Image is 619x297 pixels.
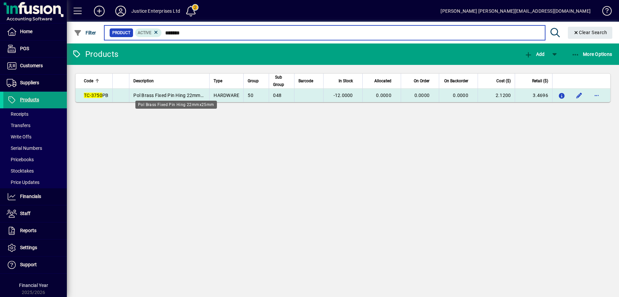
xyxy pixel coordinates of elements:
[3,120,67,131] a: Transfers
[133,93,217,98] span: Pol Brass Fixed Pin Hing 22mmx25mm
[367,77,397,85] div: Allocated
[84,77,93,85] span: Code
[133,77,154,85] span: Description
[414,93,430,98] span: 0.0000
[414,77,429,85] span: On Order
[298,77,319,85] div: Barcode
[523,48,546,60] button: Add
[3,222,67,239] a: Reports
[7,123,30,128] span: Transfers
[572,52,612,57] span: More Options
[3,131,67,142] a: Write Offs
[334,93,353,98] span: -12.0000
[20,245,37,250] span: Settings
[339,77,353,85] span: In Stock
[74,30,96,35] span: Filter
[3,75,67,91] a: Suppliers
[273,74,290,88] div: Sub Group
[3,205,67,222] a: Staff
[20,211,30,216] span: Staff
[135,101,217,109] div: Pol Brass Fixed Pin Hing 22mmx25mm
[570,48,614,60] button: More Options
[515,89,552,102] td: 3.4696
[597,1,611,23] a: Knowledge Base
[273,74,284,88] span: Sub Group
[7,180,39,185] span: Price Updates
[214,77,239,85] div: Type
[138,30,151,35] span: Active
[328,77,359,85] div: In Stock
[7,168,34,174] span: Stocktakes
[3,142,67,154] a: Serial Numbers
[3,188,67,205] a: Financials
[441,6,591,16] div: [PERSON_NAME] [PERSON_NAME][EMAIL_ADDRESS][DOMAIN_NAME]
[20,63,43,68] span: Customers
[84,93,102,98] em: TC-3750
[532,77,548,85] span: Retail ($)
[7,145,42,151] span: Serial Numbers
[248,77,259,85] span: Group
[3,257,67,273] a: Support
[3,40,67,57] a: POS
[524,52,544,57] span: Add
[7,111,28,117] span: Receipts
[3,108,67,120] a: Receipts
[3,239,67,256] a: Settings
[376,93,391,98] span: 0.0000
[374,77,391,85] span: Allocated
[453,93,468,98] span: 0.0000
[20,46,29,51] span: POS
[89,5,110,17] button: Add
[3,154,67,165] a: Pricebooks
[72,49,118,60] div: Products
[591,90,602,101] button: More options
[443,77,474,85] div: On Backorder
[20,262,37,267] span: Support
[405,77,436,85] div: On Order
[7,134,31,139] span: Write Offs
[214,93,239,98] span: HARDWARE
[20,97,39,102] span: Products
[112,29,130,36] span: Product
[574,90,585,101] button: Edit
[7,157,34,162] span: Pricebooks
[20,228,36,233] span: Reports
[273,93,281,98] span: 048
[3,58,67,74] a: Customers
[568,27,613,39] button: Clear
[3,165,67,177] a: Stocktakes
[248,77,265,85] div: Group
[20,194,41,199] span: Financials
[110,5,131,17] button: Profile
[573,30,607,35] span: Clear Search
[135,28,162,37] mat-chip: Activation Status: Active
[496,77,511,85] span: Cost ($)
[3,23,67,40] a: Home
[133,77,205,85] div: Description
[298,77,313,85] span: Barcode
[19,283,48,288] span: Financial Year
[131,6,180,16] div: Justice Enterprises Ltd
[248,93,253,98] span: 50
[84,77,108,85] div: Code
[444,77,468,85] span: On Backorder
[72,27,98,39] button: Filter
[20,29,32,34] span: Home
[84,93,108,98] span: PB
[478,89,515,102] td: 2.1200
[214,77,222,85] span: Type
[20,80,39,85] span: Suppliers
[3,177,67,188] a: Price Updates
